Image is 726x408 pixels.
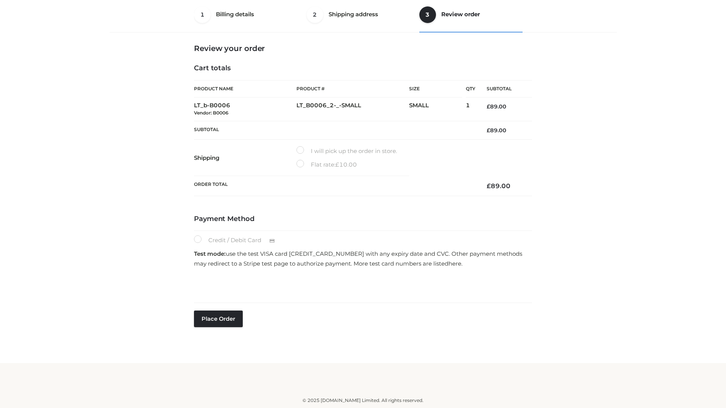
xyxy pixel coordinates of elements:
[192,270,531,298] iframe: Secure payment input frame
[194,110,228,116] small: Vendor: B0006
[466,80,475,97] th: Qty
[409,97,466,121] td: SMALL
[112,397,614,404] div: © 2025 [DOMAIN_NAME] Limited. All rights reserved.
[194,64,532,73] h4: Cart totals
[296,80,409,97] th: Product #
[194,44,532,53] h3: Review your order
[194,249,532,268] p: use the test VISA card [CREDIT_CARD_NUMBER] with any expiry date and CVC. Other payment methods m...
[335,161,339,168] span: £
[194,215,532,223] h4: Payment Method
[194,311,243,327] button: Place order
[296,160,357,170] label: Flat rate:
[475,80,532,97] th: Subtotal
[194,235,283,245] label: Credit / Debit Card
[487,103,490,110] span: £
[448,260,461,267] a: here
[194,140,296,176] th: Shipping
[194,121,475,139] th: Subtotal
[296,146,397,156] label: I will pick up the order in store.
[466,97,475,121] td: 1
[265,236,279,245] img: Credit / Debit Card
[194,250,226,257] strong: Test mode:
[194,80,296,97] th: Product Name
[487,127,506,134] bdi: 89.00
[487,127,490,134] span: £
[335,161,357,168] bdi: 10.00
[194,97,296,121] td: LT_b-B0006
[487,103,506,110] bdi: 89.00
[194,176,475,196] th: Order Total
[409,80,462,97] th: Size
[487,182,510,190] bdi: 89.00
[487,182,491,190] span: £
[296,97,409,121] td: LT_B0006_2-_-SMALL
